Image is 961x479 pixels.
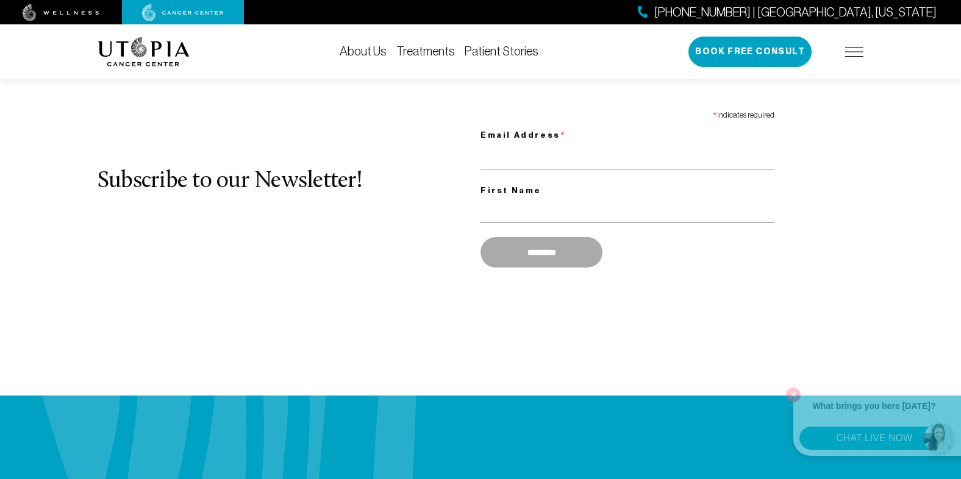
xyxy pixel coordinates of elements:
img: icon-hamburger [845,47,863,57]
button: Book Free Consult [688,37,812,67]
img: wellness [23,4,99,21]
a: Patient Stories [465,44,538,58]
img: logo [98,37,190,66]
a: [PHONE_NUMBER] | [GEOGRAPHIC_DATA], [US_STATE] [638,4,937,21]
h2: Subscribe to our Newsletter! [98,169,480,194]
span: [PHONE_NUMBER] | [GEOGRAPHIC_DATA], [US_STATE] [654,4,937,21]
a: Treatments [396,44,455,58]
img: cancer center [142,4,224,21]
a: About Us [340,44,387,58]
div: indicates required [480,105,774,122]
label: Email Address [480,122,774,144]
label: First Name [480,183,774,198]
